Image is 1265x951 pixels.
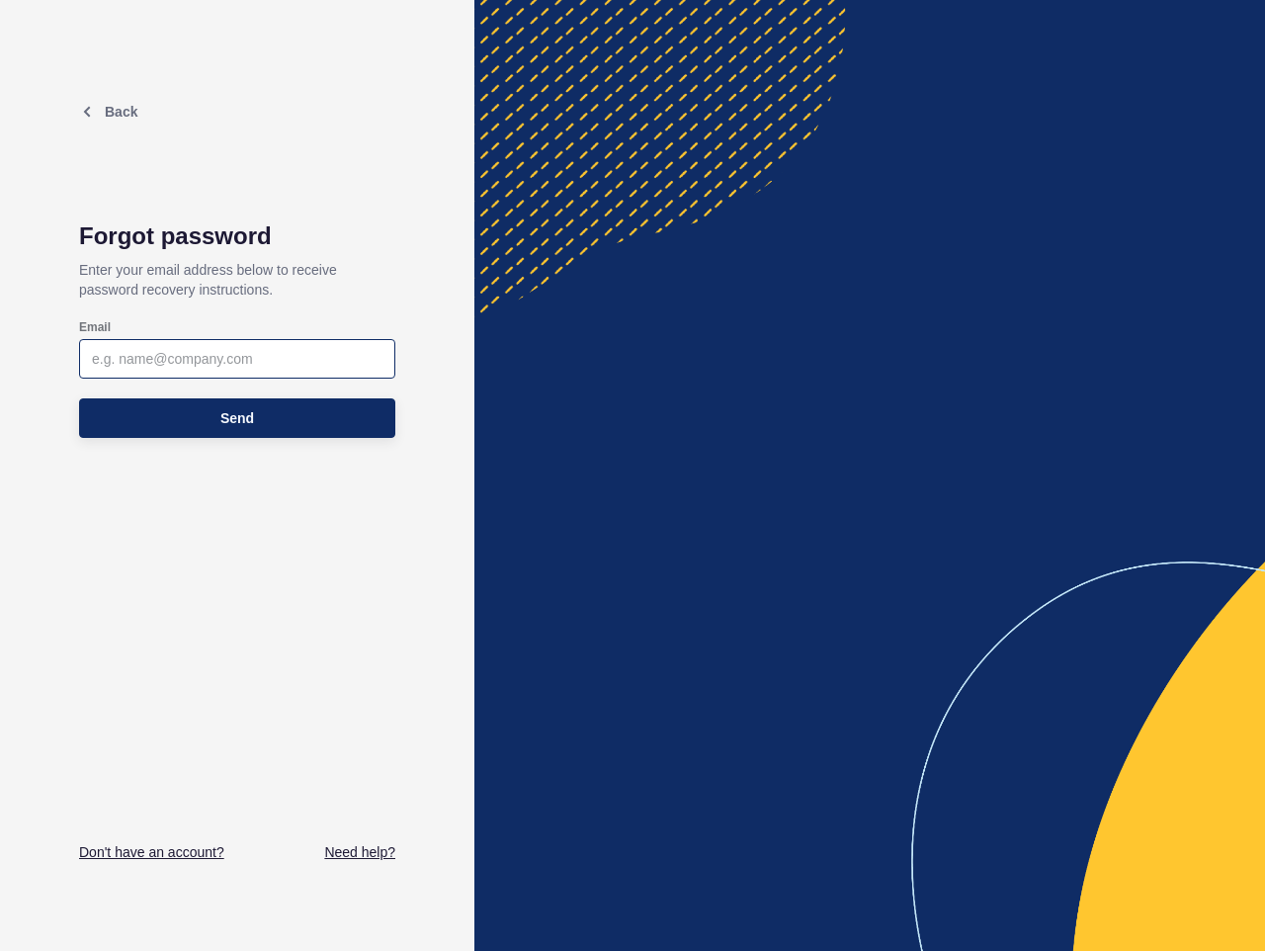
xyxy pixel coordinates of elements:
[220,408,254,428] span: Send
[79,319,111,335] label: Email
[79,222,395,250] h1: Forgot password
[92,349,382,369] input: e.g. name@company.com
[79,104,137,120] a: Back
[79,842,224,862] a: Don't have an account?
[79,398,395,438] button: Send
[324,842,395,862] a: Need help?
[79,250,395,309] p: Enter your email address below to receive password recovery instructions.
[105,104,137,120] span: Back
